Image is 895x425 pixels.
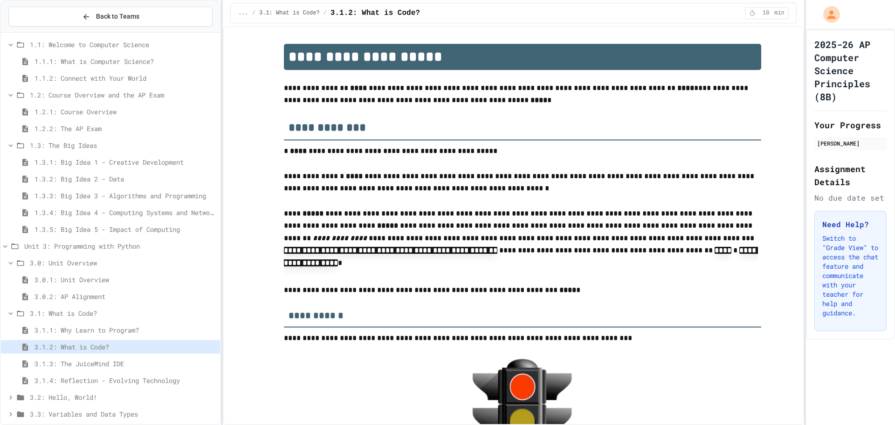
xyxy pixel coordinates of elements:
h3: Need Help? [822,219,879,230]
span: 3.1: What is Code? [259,9,320,17]
span: Unit 3: Programming with Python [24,241,216,251]
span: 3.1.3: The JuiceMind IDE [34,359,216,369]
span: ... [238,9,248,17]
span: / [252,9,255,17]
span: 1.1.2: Connect with Your World [34,73,216,83]
span: 3.2: Hello, World! [30,392,216,402]
span: 3.0.1: Unit Overview [34,275,216,285]
span: 1.2.2: The AP Exam [34,124,216,133]
span: 1.2: Course Overview and the AP Exam [30,90,216,100]
span: 1.3.5: Big Idea 5 - Impact of Computing [34,224,216,234]
h2: Assignment Details [814,162,887,188]
span: 1.3.1: Big Idea 1 - Creative Development [34,157,216,167]
span: 3.0: Unit Overview [30,258,216,268]
span: 3.1: What is Code? [30,308,216,318]
span: 1.3.2: Big Idea 2 - Data [34,174,216,184]
span: 1.3.3: Big Idea 3 - Algorithms and Programming [34,191,216,201]
span: 1.3.4: Big Idea 4 - Computing Systems and Networks [34,208,216,217]
h2: Your Progress [814,118,887,132]
span: 3.1.2: What is Code? [34,342,216,352]
span: min [774,9,785,17]
span: 3.1.1: Why Learn to Program? [34,325,216,335]
div: [PERSON_NAME] [817,139,884,147]
span: 3.1.4: Reflection - Evolving Technology [34,376,216,385]
button: Back to Teams [8,7,213,27]
div: My Account [813,4,842,25]
span: Back to Teams [96,12,139,21]
span: 1.3: The Big Ideas [30,140,216,150]
div: No due date set [814,192,887,203]
span: 3.1.2: What is Code? [330,7,420,19]
span: 3.3: Variables and Data Types [30,409,216,419]
span: 1.2.1: Course Overview [34,107,216,117]
span: 1.1: Welcome to Computer Science [30,40,216,49]
span: 1.1.1: What is Computer Science? [34,56,216,66]
span: 10 [758,9,773,17]
p: Switch to "Grade View" to access the chat feature and communicate with your teacher for help and ... [822,234,879,318]
h1: 2025-26 AP Computer Science Principles (8B) [814,38,887,103]
span: / [324,9,327,17]
span: 3.0.2: AP Alignment [34,292,216,301]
